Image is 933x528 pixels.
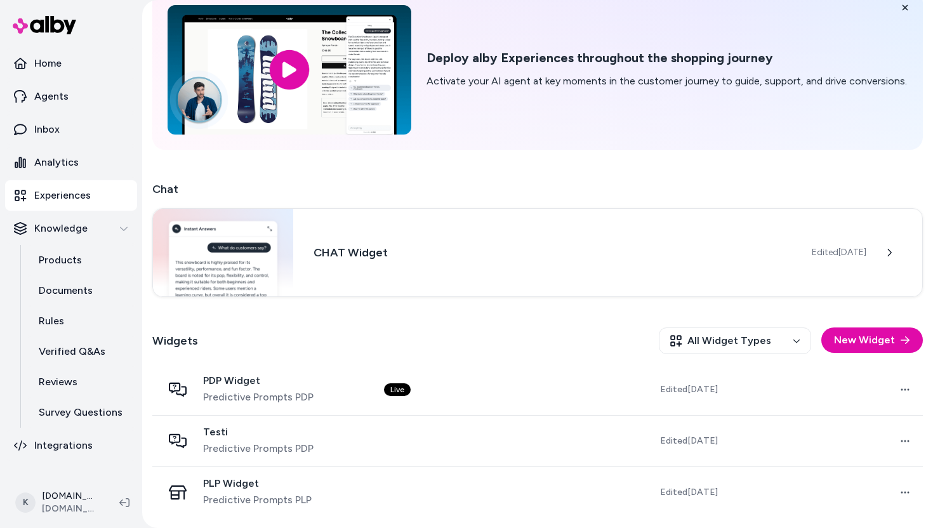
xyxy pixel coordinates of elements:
button: Knowledge [5,213,137,244]
p: Knowledge [34,221,88,236]
p: Experiences [34,188,91,203]
span: K [15,492,36,513]
button: K[DOMAIN_NAME] Shopify[DOMAIN_NAME] [8,482,109,523]
p: Rules [39,313,64,329]
p: Activate your AI agent at key moments in the customer journey to guide, support, and drive conver... [427,74,907,89]
h2: Widgets [152,332,198,350]
p: Inbox [34,122,60,137]
span: Predictive Prompts PDP [203,441,314,456]
p: Products [39,253,82,268]
span: [DOMAIN_NAME] [42,503,99,515]
p: Integrations [34,438,93,453]
span: Testi [203,426,314,439]
span: Edited [DATE] [660,486,718,499]
h3: CHAT Widget [314,244,791,261]
span: Predictive Prompts PLP [203,492,312,508]
p: Home [34,56,62,71]
a: Chat widgetCHAT WidgetEdited[DATE] [152,208,923,297]
span: Predictive Prompts PDP [203,390,314,405]
span: PDP Widget [203,374,314,387]
span: Edited [DATE] [660,383,718,396]
span: Edited [DATE] [660,435,718,447]
span: PLP Widget [203,477,312,490]
p: [DOMAIN_NAME] Shopify [42,490,99,503]
h2: Deploy alby Experiences throughout the shopping journey [427,50,907,66]
p: Verified Q&As [39,344,105,359]
a: Integrations [5,430,137,461]
a: Rules [26,306,137,336]
a: Survey Questions [26,397,137,428]
img: alby Logo [13,16,76,34]
a: Reviews [26,367,137,397]
a: Agents [5,81,137,112]
a: Documents [26,275,137,306]
button: All Widget Types [659,327,811,354]
p: Agents [34,89,69,104]
p: Documents [39,283,93,298]
h2: Chat [152,180,923,198]
a: Inbox [5,114,137,145]
p: Survey Questions [39,405,122,420]
div: Live [384,383,411,396]
button: New Widget [821,327,923,353]
a: Analytics [5,147,137,178]
p: Analytics [34,155,79,170]
a: Products [26,245,137,275]
a: Experiences [5,180,137,211]
a: Verified Q&As [26,336,137,367]
span: Edited [DATE] [812,246,866,259]
img: Chat widget [153,209,293,296]
p: Reviews [39,374,77,390]
a: Home [5,48,137,79]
